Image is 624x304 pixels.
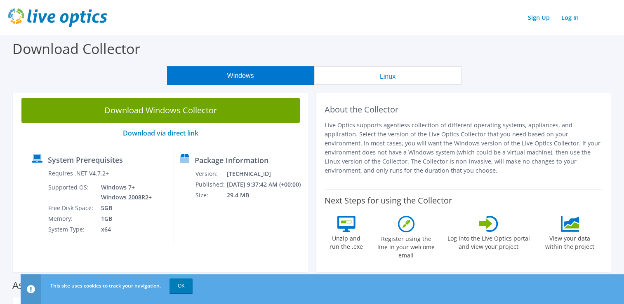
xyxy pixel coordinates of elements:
[8,8,107,27] img: live_optics_svg.svg
[325,105,603,115] h2: About the Collector
[95,182,153,203] td: Windows 7+ Windows 2008R2+
[48,224,95,235] td: System Type:
[226,168,304,179] td: [TECHNICAL_ID]
[48,169,109,178] label: Requires .NET V4.7.2+
[123,129,198,138] a: Download via direct link
[170,278,193,293] a: OK
[325,121,603,175] p: Live Optics supports agentless collection of different operating systems, appliances, and applica...
[195,190,226,201] td: Size:
[12,39,140,58] label: Download Collector
[48,182,95,203] td: Supported OS:
[314,66,462,85] button: Linux
[540,232,600,251] label: View your data within the project
[447,232,530,251] label: Log into the Live Optics portal and view your project
[524,12,554,23] a: Sign Up
[167,66,314,85] button: Windows
[226,179,304,190] td: [DATE] 9:37:42 AM (+00:00)
[95,203,153,213] td: 5GB
[12,281,241,289] label: Assessments supported by the Windows Collector
[226,190,304,201] td: 29.4 MB
[50,282,161,289] span: This site uses cookies to track your navigation.
[95,213,153,224] td: 1GB
[195,156,268,164] label: Package Information
[48,203,95,213] td: Free Disk Space:
[48,156,123,164] label: System Prerequisites
[195,168,226,179] td: Version:
[195,179,226,190] td: Published:
[21,98,300,123] a: Download Windows Collector
[95,224,153,235] td: x64
[48,213,95,224] td: Memory:
[375,232,437,260] label: Register using the line in your welcome email
[325,196,452,206] label: Next Steps for using the Collector
[557,12,583,23] a: Log In
[327,232,365,251] label: Unzip and run the .exe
